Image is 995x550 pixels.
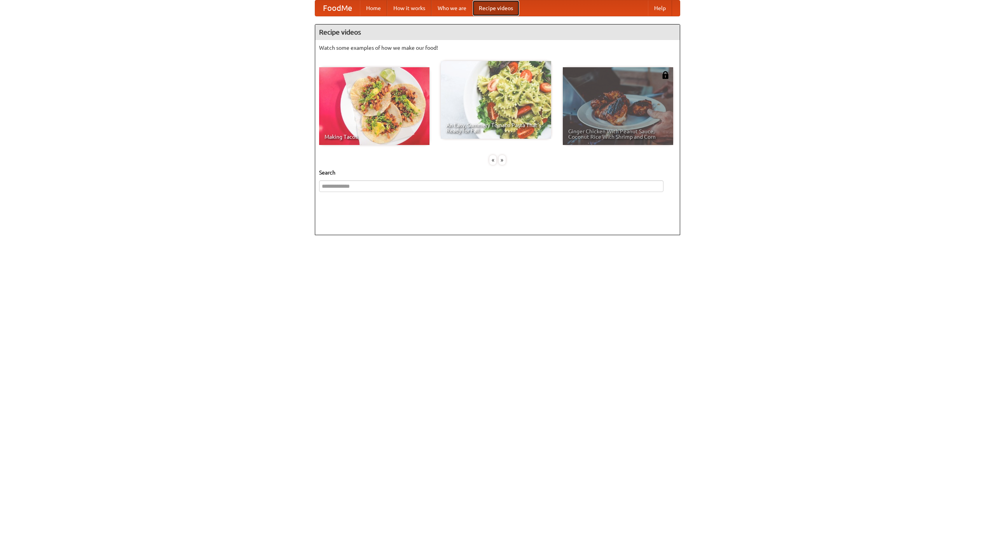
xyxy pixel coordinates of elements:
h4: Recipe videos [315,24,680,40]
a: FoodMe [315,0,360,16]
a: Help [648,0,672,16]
a: Making Tacos [319,67,429,145]
div: « [489,155,496,165]
p: Watch some examples of how we make our food! [319,44,676,52]
a: Home [360,0,387,16]
span: An Easy, Summery Tomato Pasta That's Ready for Fall [446,122,546,133]
a: Recipe videos [473,0,519,16]
span: Making Tacos [325,134,424,140]
a: How it works [387,0,431,16]
a: Who we are [431,0,473,16]
h5: Search [319,169,676,176]
div: » [499,155,506,165]
a: An Easy, Summery Tomato Pasta That's Ready for Fall [441,61,551,139]
img: 483408.png [662,71,669,79]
